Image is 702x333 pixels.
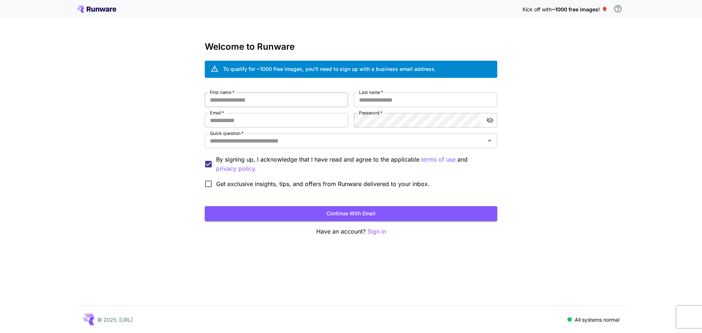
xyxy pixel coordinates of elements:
span: Kick off with [522,6,552,12]
button: toggle password visibility [483,114,497,127]
p: All systems normal [575,316,619,323]
label: Password [359,110,382,116]
button: Continue with email [205,206,497,221]
p: Have an account? [205,227,497,236]
button: In order to qualify for free credit, you need to sign up with a business email address and click ... [611,1,625,16]
label: Email [210,110,224,116]
p: terms of use [421,155,456,164]
button: Open [484,136,495,146]
button: By signing up, I acknowledge that I have read and agree to the applicable terms of use and [216,164,257,173]
p: privacy policy. [216,164,257,173]
div: To qualify for ~1000 free images, you’ll need to sign up with a business email address. [223,65,436,73]
label: Quick question [210,130,244,136]
span: ~1000 free images! 🎈 [552,6,608,12]
h3: Welcome to Runware [205,42,497,52]
p: By signing up, I acknowledge that I have read and agree to the applicable and [216,155,491,173]
span: Get exclusive insights, tips, and offers from Runware delivered to your inbox. [216,179,430,188]
p: © 2025, [URL] [97,316,133,323]
button: By signing up, I acknowledge that I have read and agree to the applicable and privacy policy. [421,155,456,164]
label: First name [210,89,234,95]
label: Last name [359,89,383,95]
button: Sign in [367,227,386,236]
